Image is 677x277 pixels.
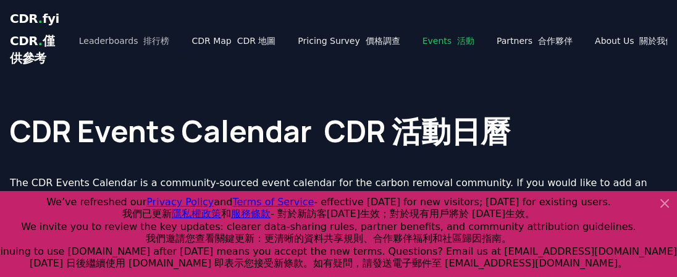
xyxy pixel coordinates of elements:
[10,176,667,230] p: The CDR Events Calendar is a community-sourced event calendar for the carbon removal community. I...
[324,111,510,151] font: CDR 活動日曆
[10,10,59,72] a: CDR.fyiCDR.僅供參考
[182,30,285,52] a: CDR Map CDR 地圖
[288,30,410,52] a: Pricing Survey 價格調查
[366,36,400,46] font: 價格調查
[487,30,582,52] a: Partners 合作夥伴
[457,36,474,46] font: 活動
[10,33,54,66] font: CDR 僅供參考
[237,36,276,46] font: CDR 地圖
[538,36,573,46] font: 合作夥伴
[143,36,169,46] font: 排行榜
[413,30,484,52] a: Events 活動
[10,92,667,146] h1: CDR Events Calendar
[38,33,43,48] span: .
[10,11,59,66] span: CDR fyi
[639,36,674,46] font: 關於我們
[38,11,43,26] span: .
[69,30,180,52] a: Leaderboards 排行榜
